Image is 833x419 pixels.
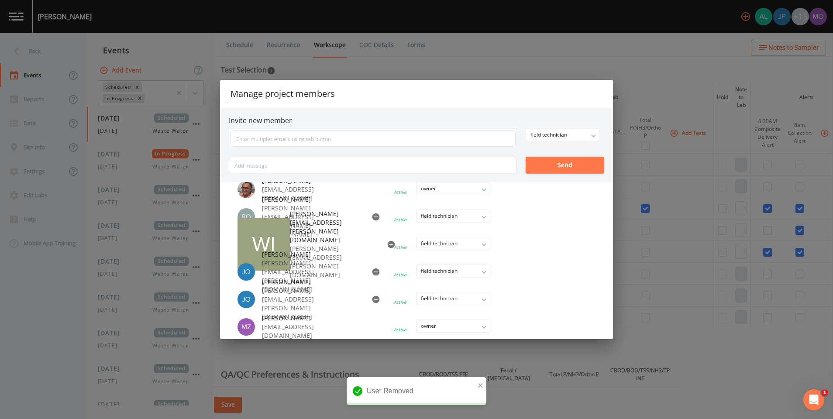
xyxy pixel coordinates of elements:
[416,182,490,195] div: owner
[262,286,361,321] p: [PERSON_NAME][EMAIL_ADDRESS][PERSON_NAME][DOMAIN_NAME]
[347,377,486,405] div: User Removed
[229,117,604,125] h6: Invite new member
[231,130,516,147] input: Enter multiples emails using tab button
[262,250,361,259] span: [PERSON_NAME]
[238,181,262,198] div: Mike Franklin
[262,314,327,323] span: [PERSON_NAME]
[526,129,599,141] div: field technician
[416,320,490,332] div: owner
[238,318,255,336] img: 9a4029ee4f79ce97a5edb43f0ad11695
[238,318,262,336] div: Myra Zabec
[821,389,828,396] span: 1
[394,189,406,195] div: Active
[262,204,361,239] p: [PERSON_NAME][EMAIL_ADDRESS][PERSON_NAME][DOMAIN_NAME]
[290,244,376,279] p: [PERSON_NAME][EMAIL_ADDRESS][PERSON_NAME][DOMAIN_NAME]
[262,323,327,340] p: [EMAIL_ADDRESS][DOMAIN_NAME]
[262,185,327,203] p: [EMAIL_ADDRESS][DOMAIN_NAME]
[262,259,361,294] p: [PERSON_NAME][EMAIL_ADDRESS][PERSON_NAME][DOMAIN_NAME]
[238,208,262,226] div: Robert Whitney
[803,389,824,410] iframe: Intercom live chat
[238,291,262,308] div: Joshua Collins
[238,208,255,226] img: 4ec4dcff911aceb47bd87c9d8fe62799
[262,195,361,204] span: [PERSON_NAME]
[220,80,613,108] h2: Manage project members
[394,326,406,333] div: Active
[526,157,604,173] button: Send
[262,278,361,286] span: [PERSON_NAME]
[238,218,290,271] div: william.nolan@inframark.com
[238,218,290,271] img: a9a907440f1be6543d6870e17687d1e1
[290,209,376,244] span: [PERSON_NAME][EMAIL_ADDRESS][PERSON_NAME][DOMAIN_NAME]
[238,263,262,281] div: John Cappelletti
[238,291,255,308] img: e7833918e3294971b0ab7f337bb8e782
[238,263,255,281] img: 5371310d8921a401d0444a1191098423
[229,157,517,173] input: Add message
[238,181,255,198] img: e2d790fa78825a4bb76dcb6ab311d44c
[478,380,484,390] button: close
